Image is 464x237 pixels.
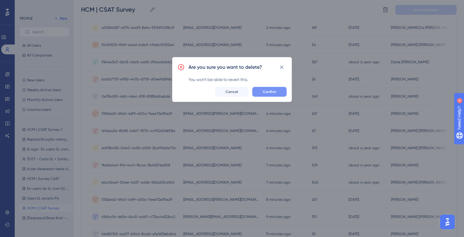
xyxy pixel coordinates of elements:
[188,64,262,71] h2: Are you sure you want to delete?
[226,89,238,94] span: Cancel
[438,213,457,231] iframe: UserGuiding AI Assistant Launcher
[43,3,44,8] div: 4
[188,76,287,83] div: You won't be able to revert this.
[14,2,38,9] span: Need Help?
[263,89,276,94] span: Confirm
